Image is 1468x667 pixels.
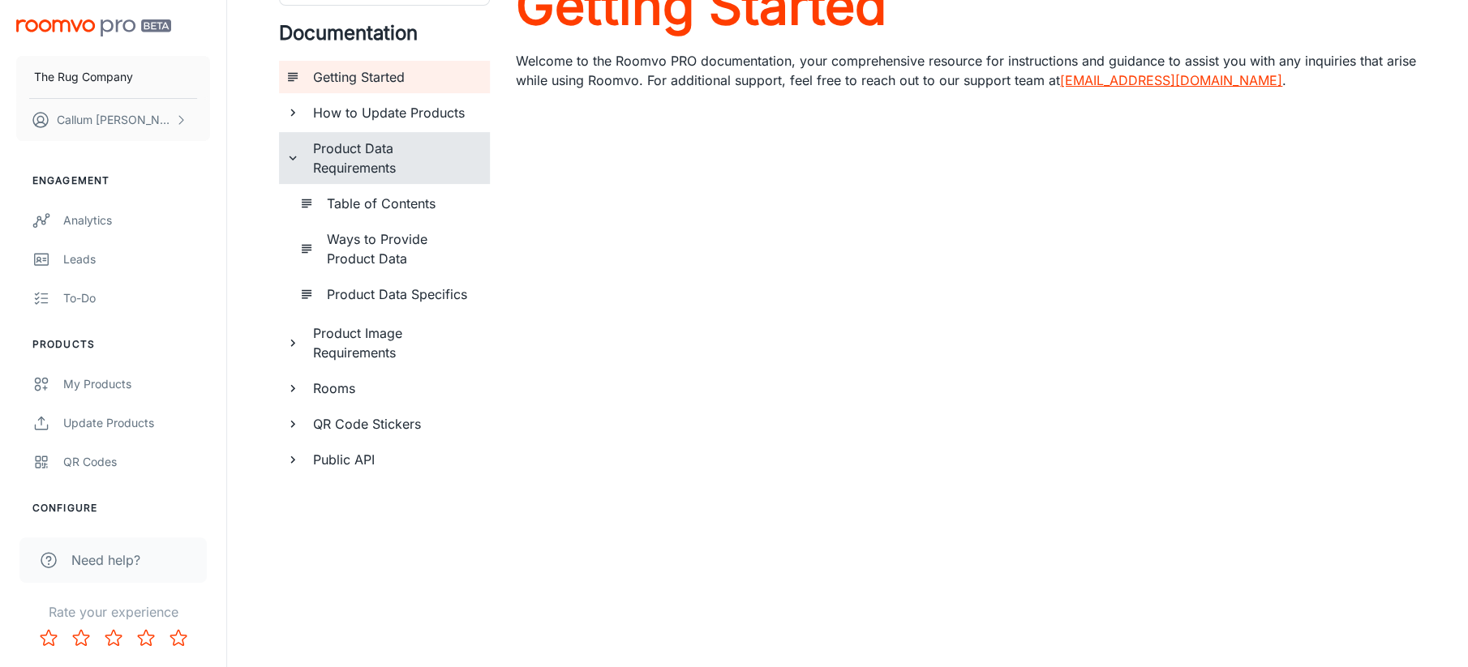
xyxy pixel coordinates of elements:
a: [EMAIL_ADDRESS][DOMAIN_NAME] [1060,72,1282,88]
h6: Table of Contents [327,194,477,213]
h6: Ways to Provide Product Data [327,229,477,268]
div: QR Codes [63,453,210,471]
button: Rate 1 star [32,622,65,654]
h6: Public API [313,450,477,469]
button: Rate 4 star [130,622,162,654]
button: Rate 2 star [65,622,97,654]
div: To-do [63,289,210,307]
button: The Rug Company [16,56,210,98]
h6: How to Update Products [313,103,477,122]
div: Analytics [63,212,210,229]
span: Need help? [71,550,140,570]
button: Callum [PERSON_NAME] [16,99,210,141]
button: Rate 5 star [162,622,195,654]
div: Update Products [63,414,210,432]
img: Roomvo PRO Beta [16,19,171,36]
h6: Product Data Specifics [327,284,477,304]
h6: Getting Started [313,67,477,87]
h6: QR Code Stickers [313,414,477,434]
h6: Rooms [313,378,477,398]
h6: Product Data Requirements [313,139,477,177]
div: My Products [63,375,210,393]
p: The Rug Company [34,68,133,86]
h6: Product Image Requirements [313,323,477,362]
h4: Documentation [279,19,490,48]
p: Welcome to the Roomvo PRO documentation, your comprehensive resource for instructions and guidanc... [516,51,1416,90]
p: Callum [PERSON_NAME] [57,111,171,129]
ul: documentation page list [279,61,490,476]
iframe: vimeo-869182452 [516,96,1416,602]
button: Rate 3 star [97,622,130,654]
div: Leads [63,250,210,268]
p: Rate your experience [13,602,213,622]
